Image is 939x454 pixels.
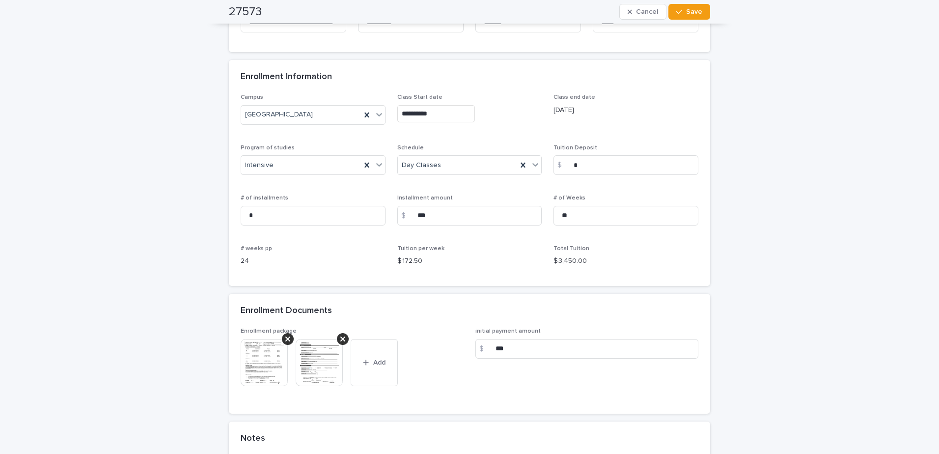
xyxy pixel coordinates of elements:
[553,195,585,201] span: # of Weeks
[619,4,666,20] button: Cancel
[241,433,265,444] h2: Notes
[351,339,398,386] button: Add
[241,328,297,334] span: Enrollment package
[241,145,295,151] span: Program of studies
[668,4,710,20] button: Save
[241,195,288,201] span: # of installments
[397,246,444,252] span: Tuition per week
[553,94,595,100] span: Class end date
[241,72,332,83] h2: Enrollment Information
[241,256,386,266] p: 24
[397,94,442,100] span: Class Start date
[373,359,386,366] span: Add
[397,256,542,266] p: $ 172.50
[553,105,698,115] p: [DATE]
[397,195,453,201] span: Installment amount
[475,339,495,359] div: $
[402,160,441,170] span: Day Classes
[397,206,417,226] div: $
[245,110,313,120] span: [GEOGRAPHIC_DATA]
[241,246,272,252] span: # weeks pp
[241,94,263,100] span: Campus
[245,160,274,170] span: Intensive
[229,5,262,19] h2: 27573
[636,8,658,15] span: Cancel
[241,306,332,316] h2: Enrollment Documents
[553,155,573,175] div: $
[553,256,698,266] p: $ 3,450.00
[686,8,702,15] span: Save
[397,145,424,151] span: Schedule
[553,246,589,252] span: Total Tuition
[553,145,597,151] span: Tuition Deposit
[475,328,541,334] span: initial payment amount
